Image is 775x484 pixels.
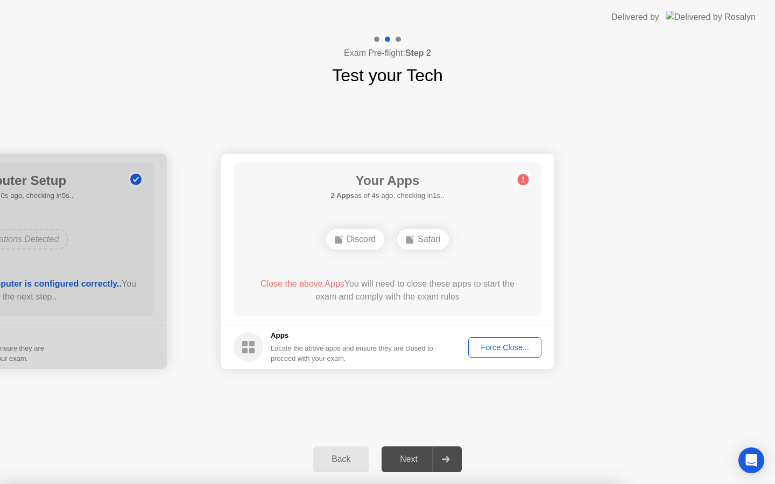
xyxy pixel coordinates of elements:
[326,229,384,250] div: Discord
[385,454,433,464] div: Next
[666,11,756,23] img: Delivered by Rosalyn
[330,190,444,201] h5: as of 4s ago, checking in1s..
[249,277,526,303] div: You will need to close these apps to start the exam and comply with the exam rules
[738,447,764,473] div: Open Intercom Messenger
[611,11,659,24] div: Delivered by
[271,330,434,341] h5: Apps
[330,171,444,190] h1: Your Apps
[472,343,538,352] div: Force Close...
[405,48,431,58] b: Step 2
[260,279,344,288] span: Close the above Apps
[330,191,354,200] b: 2 Apps
[316,454,365,464] div: Back
[332,62,443,88] h1: Test your Tech
[397,229,449,250] div: Safari
[344,47,431,60] h4: Exam Pre-flight:
[271,343,434,364] div: Locate the above apps and ensure they are closed to proceed with your exam.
